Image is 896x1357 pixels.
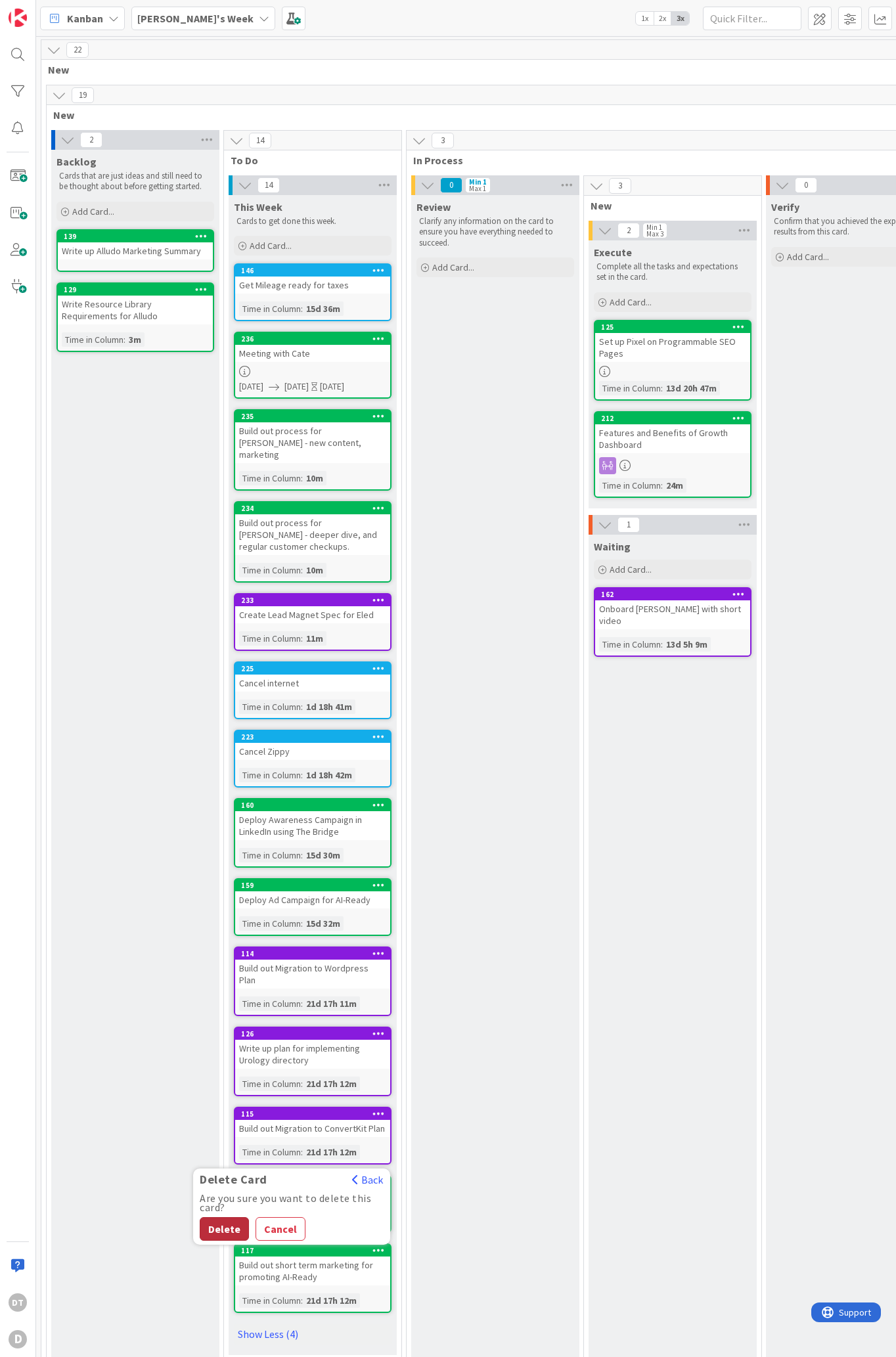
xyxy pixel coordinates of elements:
[58,231,213,242] div: 139
[9,9,27,27] img: Visit kanbanzone.com
[235,799,390,840] div: 160Deploy Awareness Campaign in LinkedIn using The Bridge
[303,1145,360,1159] div: 21d 17h 12m
[301,848,303,862] span: :
[200,1217,249,1241] button: Delete
[661,478,663,493] span: :
[235,1040,390,1069] div: Write up plan for implementing Urology directory
[235,1245,390,1285] div: 117Delete CardBackAre you sure you want to delete this card?DeleteCancelBuild out short term mark...
[594,246,632,259] span: Execute
[62,332,123,347] div: Time in Column
[301,1293,303,1308] span: :
[469,185,486,192] div: Max 1
[58,242,213,259] div: Write up Alludo Marketing Summary
[595,412,750,424] div: 212
[595,412,750,453] div: 212Features and Benefits of Growth Dashboard
[235,411,390,463] div: 235Build out process for [PERSON_NAME] - new content, marketing
[671,12,689,25] span: 3x
[303,700,355,714] div: 1d 18h 41m
[241,334,390,344] div: 236
[235,891,390,908] div: Deploy Ad Campaign for AI-Ready
[235,265,390,294] div: 146Get Mileage ready for taxes
[28,2,60,18] span: Support
[301,631,303,646] span: :
[301,1077,303,1091] span: :
[241,801,390,810] div: 160
[235,1028,390,1040] div: 126
[56,155,97,168] span: Backlog
[301,768,303,782] span: :
[301,916,303,931] span: :
[241,1109,390,1119] div: 115
[64,285,213,294] div: 129
[235,422,390,463] div: Build out process for [PERSON_NAME] - new content, marketing
[200,1193,384,1212] div: Are you sure you want to delete this card?
[591,199,745,212] span: New
[235,799,390,811] div: 160
[241,949,390,958] div: 114
[320,380,344,393] div: [DATE]
[66,42,89,58] span: 22
[595,589,750,629] div: 162Onboard [PERSON_NAME] with short video
[301,700,303,714] span: :
[703,7,801,30] input: Quick Filter...
[301,301,303,316] span: :
[235,594,390,606] div: 233
[661,637,663,652] span: :
[235,411,390,422] div: 235
[59,171,212,192] p: Cards that are just ideas and still need to be thought about before getting started.
[235,1245,390,1257] div: 117Delete CardBackAre you sure you want to delete this card?DeleteCancel
[235,1108,390,1137] div: 115Build out Migration to ConvertKit Plan
[303,301,344,316] div: 15d 36m
[241,664,390,673] div: 225
[231,154,385,167] span: To Do
[235,960,390,989] div: Build out Migration to Wordpress Plan
[72,206,114,217] span: Add Card...
[663,637,711,652] div: 13d 5h 9m
[303,1077,360,1091] div: 21d 17h 12m
[241,732,390,742] div: 223
[646,231,663,237] div: Max 3
[601,323,750,332] div: 125
[599,381,661,395] div: Time in Column
[235,948,390,989] div: 114Build out Migration to Wordpress Plan
[234,200,282,213] span: This Week
[351,1172,384,1187] button: Back
[235,1108,390,1120] div: 115
[249,133,271,148] span: 14
[234,1324,392,1345] a: Show Less (4)
[795,177,817,193] span: 0
[787,251,829,263] span: Add Card...
[654,12,671,25] span: 2x
[595,424,750,453] div: Features and Benefits of Growth Dashboard
[599,637,661,652] div: Time in Column
[235,502,390,555] div: 234Build out process for [PERSON_NAME] - deeper dive, and regular customer checkups.
[239,700,301,714] div: Time in Column
[610,564,652,575] span: Add Card...
[72,87,94,103] span: 19
[432,133,454,148] span: 3
[236,216,389,227] p: Cards to get done this week.
[595,333,750,362] div: Set up Pixel on Programmable SEO Pages
[241,596,390,605] div: 233
[235,606,390,623] div: Create Lead Magnet Spec for Eled
[303,1293,360,1308] div: 21d 17h 12m
[193,1173,274,1186] span: Delete Card
[235,731,390,760] div: 223Cancel Zippy
[239,848,301,862] div: Time in Column
[303,563,326,577] div: 10m
[301,471,303,485] span: :
[58,296,213,324] div: Write Resource Library Requirements for Alludo
[595,321,750,333] div: 125
[235,675,390,692] div: Cancel internet
[239,768,301,782] div: Time in Column
[595,589,750,600] div: 162
[601,414,750,423] div: 212
[235,1120,390,1137] div: Build out Migration to ConvertKit Plan
[235,663,390,675] div: 225
[235,594,390,623] div: 233Create Lead Magnet Spec for Eled
[67,11,103,26] span: Kanban
[137,12,254,25] b: [PERSON_NAME]'s Week
[235,514,390,555] div: Build out process for [PERSON_NAME] - deeper dive, and regular customer checkups.
[617,517,640,533] span: 1
[235,879,390,908] div: 159Deploy Ad Campaign for AI-Ready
